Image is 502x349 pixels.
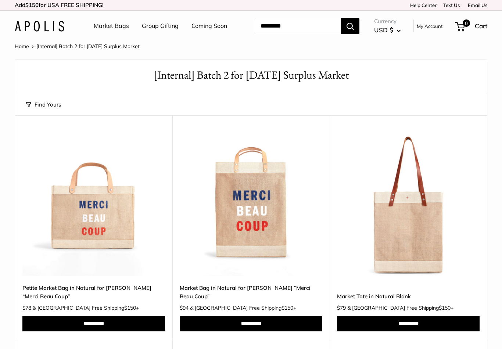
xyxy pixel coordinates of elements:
a: Market Bag in Natural for [PERSON_NAME] “Merci Beau Coup” [180,284,322,301]
a: Coming Soon [191,21,227,32]
span: & [GEOGRAPHIC_DATA] Free Shipping + [190,305,296,310]
a: Market Tote in Natural Blank [337,292,480,301]
img: Petite Market Bag in Natural for Clare V. “Merci Beau Coup” [22,134,165,276]
button: Search [341,18,359,34]
img: Market Tote in Natural Blank [337,134,480,276]
a: Email Us [465,2,487,8]
a: Market Bags [94,21,129,32]
a: Petite Market Bag in Natural for Clare V. “Merci Beau Coup”description_Take it anywhere with easy... [22,134,165,276]
a: Home [15,43,29,50]
a: Text Us [443,2,460,8]
span: $78 [22,305,31,311]
span: & [GEOGRAPHIC_DATA] Free Shipping + [33,305,139,310]
span: Currency [374,16,401,26]
a: description_Exclusive Collab with Clare V Market Bag in Natural for Clare V. “Merci Beau Coup” [180,134,322,276]
span: $79 [337,305,346,311]
a: Market Tote in Natural BlankMarket Tote in Natural Blank [337,134,480,276]
a: My Account [417,22,443,30]
a: Help Center [408,2,437,8]
img: Apolis [15,21,64,32]
img: description_Exclusive Collab with Clare V [180,134,322,276]
a: 0 Cart [456,20,487,32]
h1: [Internal] Batch 2 for [DATE] Surplus Market [26,67,476,83]
span: $150 [282,305,293,311]
span: & [GEOGRAPHIC_DATA] Free Shipping + [347,305,453,310]
button: Find Yours [26,100,61,110]
nav: Breadcrumb [15,42,140,51]
span: $94 [180,305,189,311]
span: Cart [475,22,487,30]
span: 0 [463,19,470,27]
span: $150 [25,1,39,8]
span: USD $ [374,26,393,34]
a: Group Gifting [142,21,179,32]
span: $150 [439,305,451,311]
input: Search... [255,18,341,34]
span: $150 [124,305,136,311]
a: Petite Market Bag in Natural for [PERSON_NAME] “Merci Beau Coup” [22,284,165,301]
span: [Internal] Batch 2 for [DATE] Surplus Market [36,43,140,50]
button: USD $ [374,24,401,36]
